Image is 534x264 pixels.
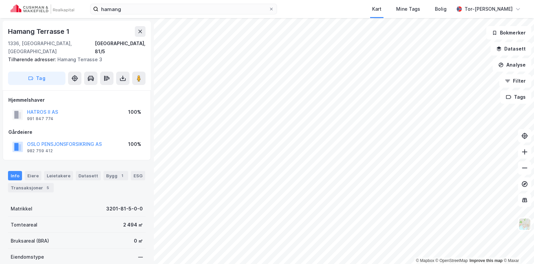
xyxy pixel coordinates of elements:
[499,74,531,88] button: Filter
[11,253,44,261] div: Eiendomstype
[27,148,53,154] div: 982 759 412
[103,171,128,180] div: Bygg
[8,39,95,56] div: 1336, [GEOGRAPHIC_DATA], [GEOGRAPHIC_DATA]
[128,108,141,116] div: 100%
[11,237,49,245] div: Bruksareal (BRA)
[372,5,381,13] div: Kart
[25,171,41,180] div: Eiere
[8,56,140,64] div: Hamang Terrasse 3
[128,140,141,148] div: 100%
[8,26,71,37] div: Hamang Terrasse 1
[138,253,143,261] div: —
[501,232,534,264] iframe: Chat Widget
[98,4,269,14] input: Søk på adresse, matrikkel, gårdeiere, leietakere eller personer
[8,183,54,192] div: Transaksjoner
[486,26,531,39] button: Bokmerker
[44,184,51,191] div: 5
[123,221,143,229] div: 2 494 ㎡
[8,57,57,62] span: Tilhørende adresser:
[435,5,447,13] div: Bolig
[470,258,503,263] a: Improve this map
[11,221,37,229] div: Tomteareal
[44,171,73,180] div: Leietakere
[465,5,513,13] div: Tor-[PERSON_NAME]
[8,128,145,136] div: Gårdeiere
[8,171,22,180] div: Info
[11,205,32,213] div: Matrikkel
[491,42,531,56] button: Datasett
[500,90,531,104] button: Tags
[501,232,534,264] div: Kontrollprogram for chat
[436,258,468,263] a: OpenStreetMap
[396,5,420,13] div: Mine Tags
[119,172,125,179] div: 1
[95,39,146,56] div: [GEOGRAPHIC_DATA], 81/5
[131,171,145,180] div: ESG
[8,72,65,85] button: Tag
[76,171,101,180] div: Datasett
[8,96,145,104] div: Hjemmelshaver
[11,4,74,14] img: cushman-wakefield-realkapital-logo.202ea83816669bd177139c58696a8fa1.svg
[27,116,53,121] div: 991 847 774
[134,237,143,245] div: 0 ㎡
[518,218,531,231] img: Z
[106,205,143,213] div: 3201-81-5-0-0
[493,58,531,72] button: Analyse
[416,258,434,263] a: Mapbox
